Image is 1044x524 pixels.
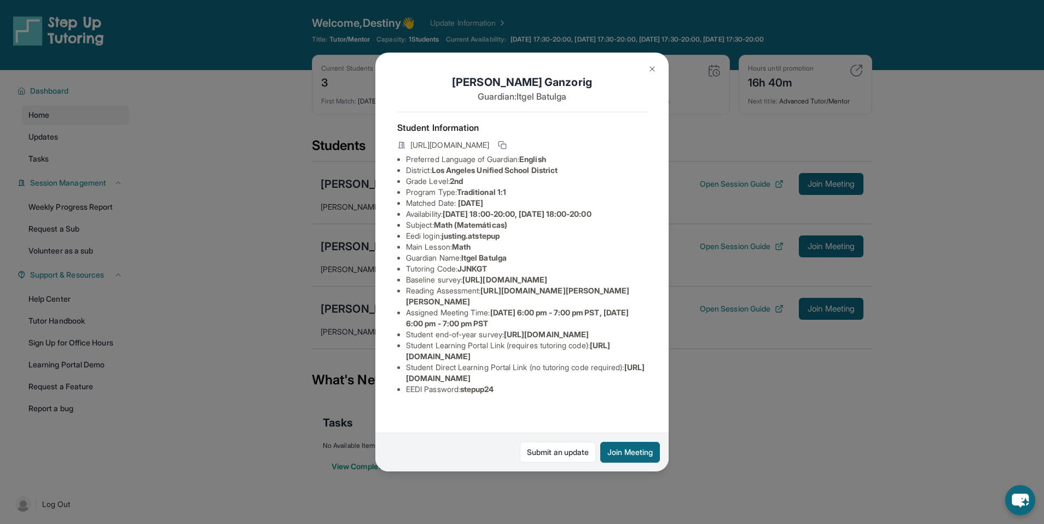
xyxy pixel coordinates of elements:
li: Student end-of-year survey : [406,329,647,340]
li: Student Direct Learning Portal Link (no tutoring code required) : [406,362,647,384]
li: Preferred Language of Guardian: [406,154,647,165]
span: stepup24 [460,384,494,394]
li: District: [406,165,647,176]
button: Copy link [496,139,509,152]
span: Math [452,242,471,251]
span: Math (Matemáticas) [434,220,507,229]
span: [URL][DOMAIN_NAME] [462,275,547,284]
li: Grade Level: [406,176,647,187]
a: Submit an update [520,442,596,463]
button: chat-button [1005,485,1035,515]
span: JJNKGT [457,264,487,273]
li: Reading Assessment : [406,285,647,307]
li: Eedi login : [406,231,647,241]
h1: [PERSON_NAME] Ganzorig [397,74,647,90]
li: Subject : [406,220,647,231]
span: Itgel Batulga [461,253,507,262]
span: [DATE] 18:00-20:00, [DATE] 18:00-20:00 [443,209,591,218]
span: [DATE] [458,198,483,208]
li: Availability: [406,209,647,220]
span: English [519,154,546,164]
span: 2nd [450,176,463,186]
li: Student Learning Portal Link (requires tutoring code) : [406,340,647,362]
span: [URL][DOMAIN_NAME] [504,330,589,339]
span: [DATE] 6:00 pm - 7:00 pm PST, [DATE] 6:00 pm - 7:00 pm PST [406,308,629,328]
span: Los Angeles Unified School District [432,165,558,175]
li: Matched Date: [406,198,647,209]
button: Join Meeting [600,442,660,463]
li: Assigned Meeting Time : [406,307,647,329]
li: Program Type: [406,187,647,198]
li: EEDI Password : [406,384,647,395]
li: Guardian Name : [406,252,647,263]
span: [URL][DOMAIN_NAME] [410,140,489,151]
li: Baseline survey : [406,274,647,285]
span: [URL][DOMAIN_NAME][PERSON_NAME][PERSON_NAME] [406,286,630,306]
img: Close Icon [648,65,657,73]
span: justing.atstepup [442,231,500,240]
p: Guardian: Itgel Batulga [397,90,647,103]
li: Main Lesson : [406,241,647,252]
li: Tutoring Code : [406,263,647,274]
span: Traditional 1:1 [457,187,506,197]
h4: Student Information [397,121,647,134]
